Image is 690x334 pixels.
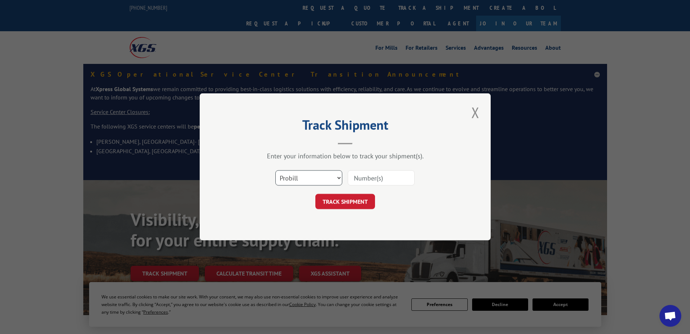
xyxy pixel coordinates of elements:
[236,120,454,134] h2: Track Shipment
[236,152,454,160] div: Enter your information below to track your shipment(s).
[315,194,375,209] button: TRACK SHIPMENT
[469,102,482,122] button: Close modal
[348,171,415,186] input: Number(s)
[659,305,681,327] a: Open chat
